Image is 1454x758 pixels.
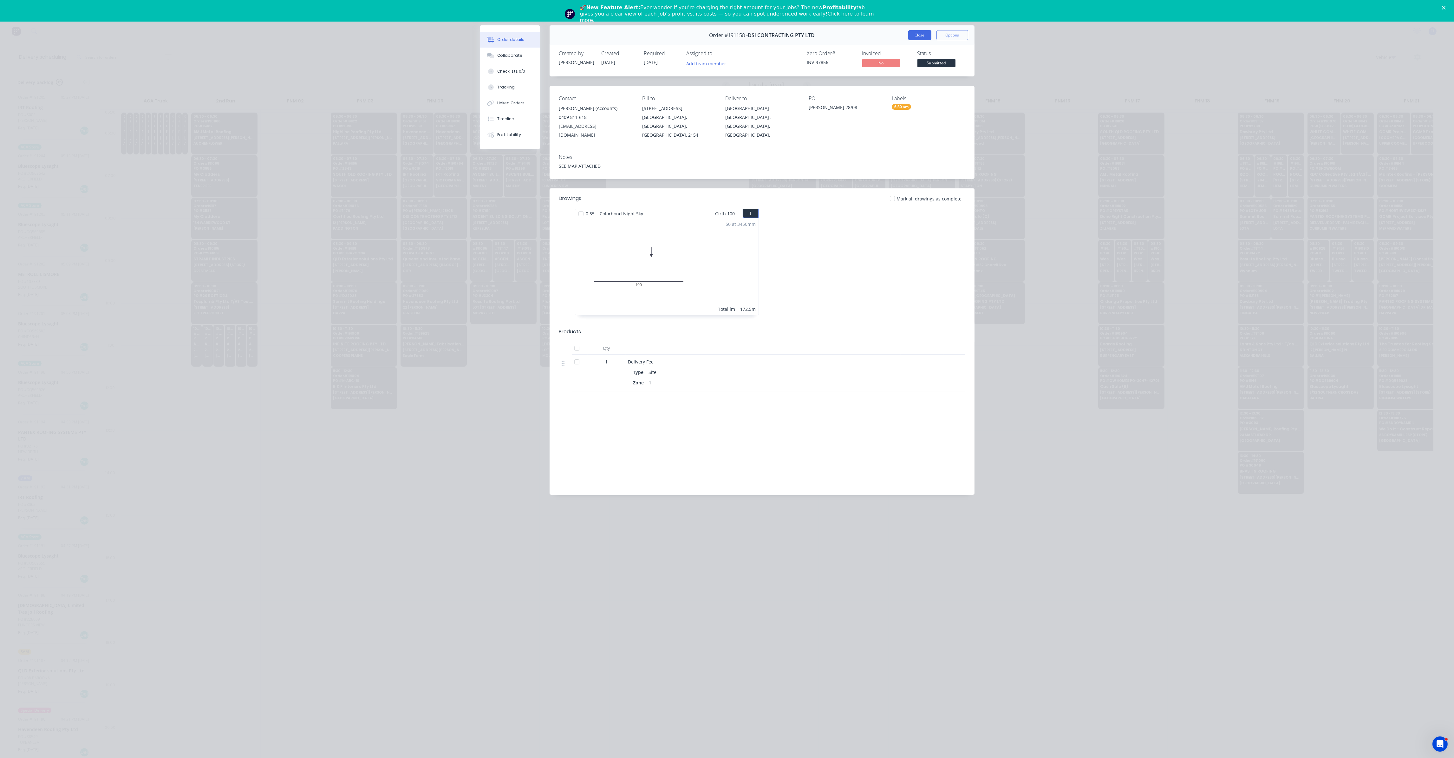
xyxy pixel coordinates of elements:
a: Click here to learn more. [580,11,874,23]
span: No [862,59,900,67]
span: 1 [605,358,608,365]
div: Profitability [497,132,521,138]
div: Tracking [497,84,515,90]
div: Invoiced [862,50,910,56]
div: Notes [559,154,965,160]
div: [GEOGRAPHIC_DATA] , [GEOGRAPHIC_DATA], [GEOGRAPHIC_DATA], [725,113,798,140]
button: Submitted [917,59,955,69]
span: [DATE] [602,59,616,65]
button: Checklists 0/0 [480,63,540,79]
div: Created [602,50,636,56]
span: Mark all drawings as complete [897,195,962,202]
div: 6:30 am [892,104,911,110]
div: [STREET_ADDRESS][GEOGRAPHIC_DATA], [GEOGRAPHIC_DATA], [GEOGRAPHIC_DATA], 2154 [642,104,715,140]
div: Created by [559,50,594,56]
button: 1 [743,209,759,218]
div: 🚀 Ever wonder if you’re charging the right amount for your jobs? The new tab gives you a clear vi... [580,4,879,23]
div: Labels [892,95,965,101]
div: SEE MAP ATTACHED [559,163,965,169]
button: Collaborate [480,48,540,63]
div: [PERSON_NAME] 28/08 [809,104,882,113]
div: Assigned to [687,50,750,56]
div: Drawings [559,195,582,202]
button: Profitability [480,127,540,143]
button: Close [908,30,931,40]
div: [EMAIL_ADDRESS][DOMAIN_NAME] [559,122,632,140]
button: Add team member [683,59,729,68]
div: Type [633,368,646,377]
span: Delivery Fee [628,359,654,365]
div: Products [559,328,581,336]
div: [PERSON_NAME] (Accounts)0409 811 618[EMAIL_ADDRESS][DOMAIN_NAME] [559,104,632,140]
button: Tracking [480,79,540,95]
span: Colorbond Night Sky [597,209,646,218]
b: New Feature Alert: [586,4,641,10]
iframe: Intercom live chat [1432,736,1448,752]
span: Submitted [917,59,955,67]
div: Close [1442,6,1448,10]
button: Linked Orders [480,95,540,111]
div: Required [644,50,679,56]
div: 010050 at 3450mmTotal lm172.5m [575,218,759,315]
div: [GEOGRAPHIC_DATA] [725,104,798,113]
div: Qty [588,342,626,355]
span: Girth 100 [715,209,735,218]
div: [STREET_ADDRESS] [642,104,715,113]
div: Order details [497,37,524,42]
div: Contact [559,95,632,101]
div: Xero Order # [807,50,855,56]
div: [GEOGRAPHIC_DATA], [GEOGRAPHIC_DATA], [GEOGRAPHIC_DATA], 2154 [642,113,715,140]
b: Profitability [823,4,857,10]
div: [PERSON_NAME] (Accounts) [559,104,632,113]
div: Checklists 0/0 [497,69,525,74]
div: Collaborate [497,53,522,58]
div: 1 [647,378,654,387]
div: Status [917,50,965,56]
button: Timeline [480,111,540,127]
button: Add team member [687,59,730,68]
div: Site [646,368,659,377]
span: DSI CONTRACTING PTY LTD [748,32,815,38]
div: Total lm [718,306,735,312]
div: Zone [633,378,647,387]
span: Order #191158 - [709,32,748,38]
div: Linked Orders [497,100,525,106]
button: Options [936,30,968,40]
img: Profile image for Team [565,9,575,19]
div: Bill to [642,95,715,101]
div: 0409 811 618 [559,113,632,122]
div: PO [809,95,882,101]
span: 0.55 [584,209,597,218]
span: [DATE] [644,59,658,65]
div: Timeline [497,116,514,122]
button: Order details [480,32,540,48]
div: 172.5m [740,306,756,312]
div: [GEOGRAPHIC_DATA][GEOGRAPHIC_DATA] , [GEOGRAPHIC_DATA], [GEOGRAPHIC_DATA], [725,104,798,140]
div: 50 at 3450mm [726,221,756,227]
div: INV-37856 [807,59,855,66]
div: Deliver to [725,95,798,101]
div: [PERSON_NAME] [559,59,594,66]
